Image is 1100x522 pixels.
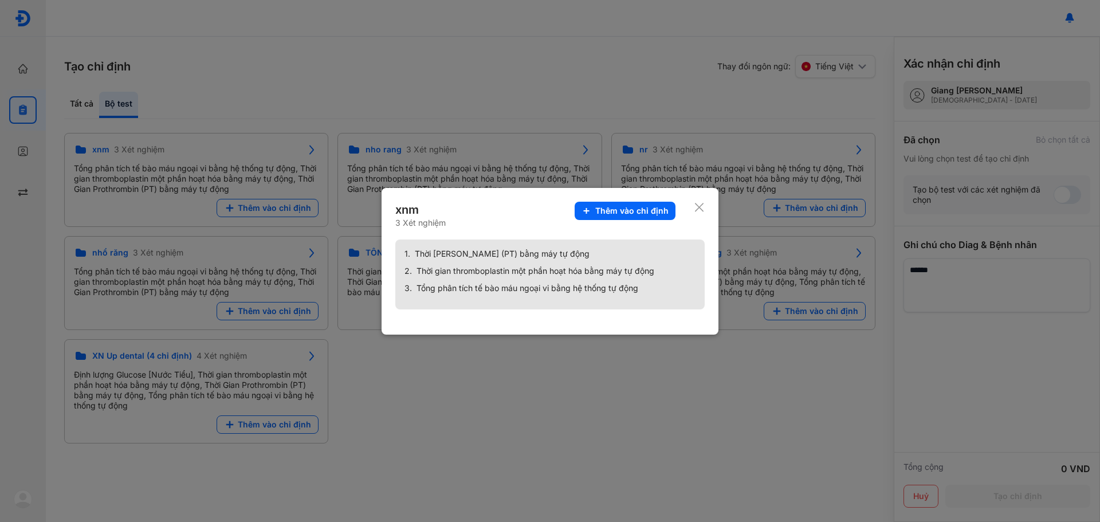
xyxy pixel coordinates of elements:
span: Thêm vào chỉ định [595,206,669,216]
button: Thêm vào chỉ định [575,202,675,220]
div: xnm [395,202,446,218]
span: 1. [404,249,410,259]
div: 3 Xét nghiệm [395,218,446,228]
span: Tổng phân tích tế bào máu ngoại vi bằng hệ thống tự động [417,283,638,293]
span: Thời gian thromboplastin một phần hoạt hóa bằng máy tự động [417,266,654,276]
span: 2. [404,266,412,276]
span: 3. [404,283,412,293]
span: Thời [PERSON_NAME] (PT) bằng máy tự động [415,249,590,259]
